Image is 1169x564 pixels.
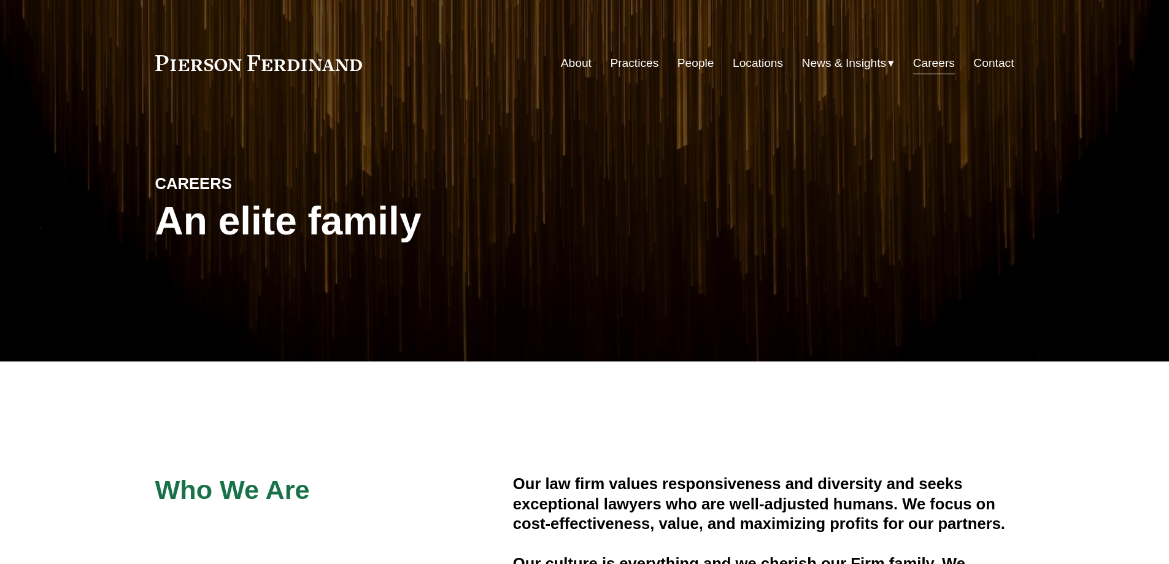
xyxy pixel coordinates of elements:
h4: Our law firm values responsiveness and diversity and seeks exceptional lawyers who are well-adjus... [513,474,1014,533]
h4: CAREERS [155,174,370,193]
a: folder dropdown [802,52,895,75]
h1: An elite family [155,199,585,244]
a: People [677,52,714,75]
a: Careers [913,52,955,75]
span: Who We Are [155,475,310,504]
a: Practices [610,52,658,75]
a: About [561,52,592,75]
a: Contact [973,52,1014,75]
span: News & Insights [802,53,887,74]
a: Locations [733,52,783,75]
